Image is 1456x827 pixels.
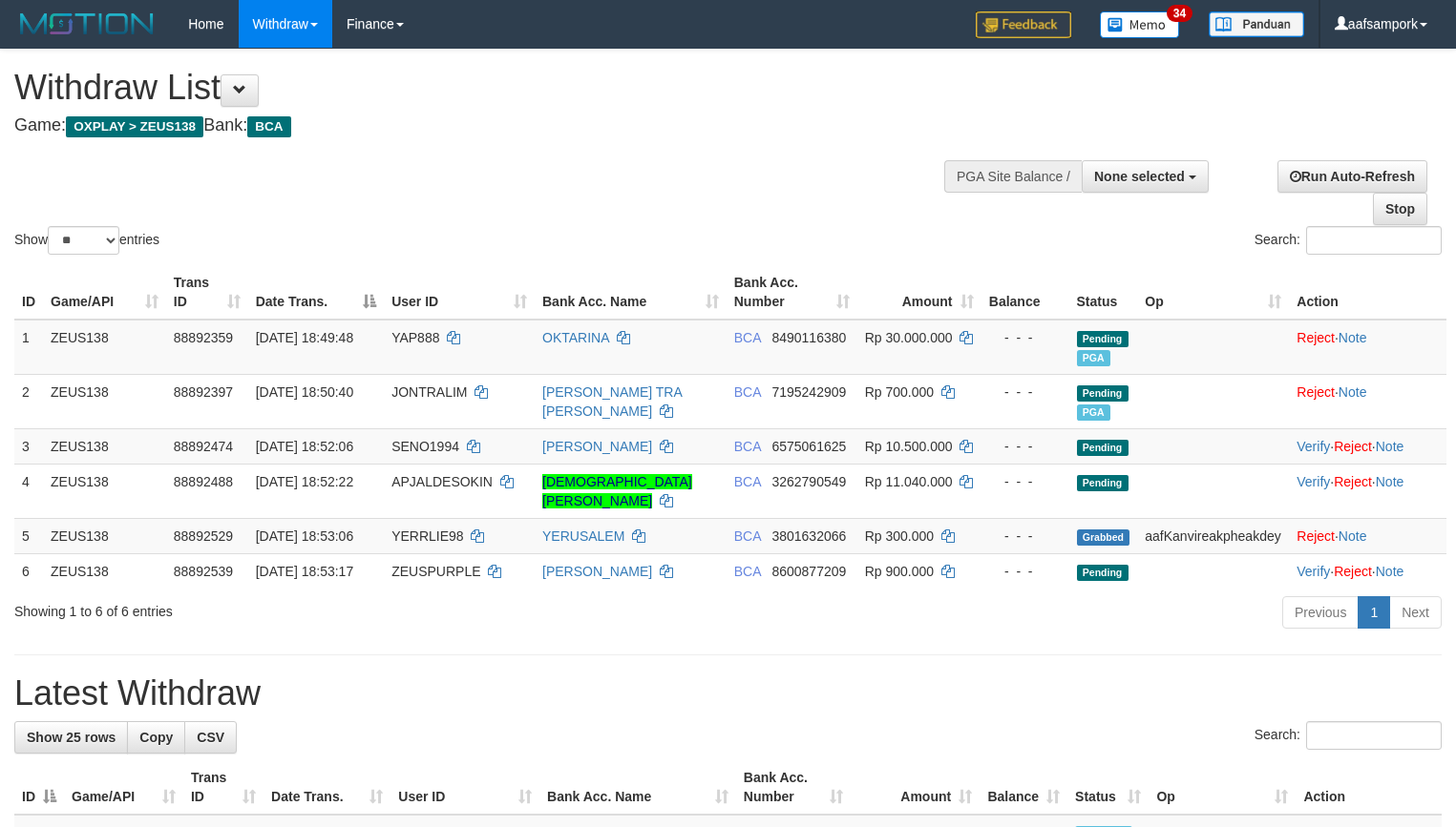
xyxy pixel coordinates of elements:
[865,439,953,454] span: Rp 10.500.000
[981,265,1069,320] th: Balance
[248,265,384,320] th: Date Trans.: activate to sort column descending
[944,160,1082,193] div: PGA Site Balance /
[166,265,248,320] th: Trans ID: activate to sort column ascending
[865,330,953,345] span: Rp 30.000.000
[989,328,1062,347] div: - - -
[14,674,1442,713] h1: Latest Withdraw
[1297,564,1330,579] a: Verify
[1100,11,1180,38] img: Button%20Memo.svg
[1167,5,1192,22] span: 34
[1297,474,1330,489] a: Verify
[43,553,166,589] td: ZEUS138
[539,760,736,815] th: Bank Acc. Name: activate to sort column ascending
[1339,384,1367,400] a: Note
[1137,518,1289,553] td: aafKanvireakpheakdey
[14,374,43,428] td: 2
[256,439,353,454] span: [DATE] 18:52:06
[14,721,128,754] a: Show 25 rows
[43,518,166,553] td: ZEUS138
[14,10,159,38] img: MOTION_logo.png
[1255,721,1442,750] label: Search:
[391,474,493,489] span: APJALDESOKIN
[1077,331,1129,347] span: Pending
[989,382,1062,402] div: - - -
[14,594,592,621] div: Showing 1 to 6 of 6 entries
[391,439,459,454] span: SENO1994
[1137,265,1289,320] th: Op: activate to sort column ascending
[1334,474,1372,489] a: Reject
[264,760,390,815] th: Date Trans.: activate to sort column ascending
[865,384,934,400] span: Rp 700.000
[851,760,980,815] th: Amount: activate to sort column ascending
[390,760,539,815] th: User ID: activate to sort column ascending
[174,474,233,489] span: 88892488
[734,528,761,544] span: BCA
[1077,565,1129,581] span: Pending
[1077,350,1110,366] span: Marked by aafguanz
[865,528,934,544] span: Rp 300.000
[1373,193,1427,225] a: Stop
[1289,428,1446,464] td: · ·
[27,730,116,745] span: Show 25 rows
[1077,385,1129,402] span: Pending
[256,528,353,544] span: [DATE] 18:53:06
[1297,330,1335,345] a: Reject
[14,464,43,518] td: 4
[1282,596,1359,629] a: Previous
[1255,226,1442,255] label: Search:
[865,564,934,579] span: Rp 900.000
[1334,439,1372,454] a: Reject
[64,760,183,815] th: Game/API: activate to sort column ascending
[1277,160,1427,193] a: Run Auto-Refresh
[976,11,1071,38] img: Feedback.jpg
[43,320,166,375] td: ZEUS138
[1077,404,1110,421] span: Marked by aafnoeunsreypich
[14,760,64,815] th: ID: activate to sort column descending
[1289,320,1446,375] td: ·
[391,330,439,345] span: YAP888
[1339,330,1367,345] a: Note
[256,384,353,400] span: [DATE] 18:50:40
[14,69,952,107] h1: Withdraw List
[1209,11,1304,37] img: panduan.png
[14,553,43,589] td: 6
[197,730,224,745] span: CSV
[1289,518,1446,553] td: ·
[734,474,761,489] span: BCA
[771,384,846,400] span: Copy 7195242909 to clipboard
[174,528,233,544] span: 88892529
[14,428,43,464] td: 3
[771,330,846,345] span: Copy 8490116380 to clipboard
[184,721,237,754] a: CSV
[14,320,43,375] td: 1
[247,116,290,137] span: BCA
[771,564,846,579] span: Copy 8600877209 to clipboard
[14,226,159,255] label: Show entries
[1389,596,1442,629] a: Next
[734,439,761,454] span: BCA
[1306,721,1442,750] input: Search:
[1306,226,1442,255] input: Search:
[256,330,353,345] span: [DATE] 18:49:48
[736,760,851,815] th: Bank Acc. Number: activate to sort column ascending
[1149,760,1296,815] th: Op: activate to sort column ascending
[43,265,166,320] th: Game/API: activate to sort column ascending
[1077,440,1129,456] span: Pending
[1082,160,1209,193] button: None selected
[384,265,535,320] th: User ID: activate to sort column ascending
[727,265,857,320] th: Bank Acc. Number: activate to sort column ascending
[980,760,1067,815] th: Balance: activate to sort column ascending
[14,265,43,320] th: ID
[43,374,166,428] td: ZEUS138
[542,564,652,579] a: [PERSON_NAME]
[1067,760,1149,815] th: Status: activate to sort column ascending
[734,330,761,345] span: BCA
[183,760,264,815] th: Trans ID: activate to sort column ascending
[43,428,166,464] td: ZEUS138
[66,116,203,137] span: OXPLAY > ZEUS138
[989,527,1062,546] div: - - -
[127,721,185,754] a: Copy
[771,439,846,454] span: Copy 6575061625 to clipboard
[14,518,43,553] td: 5
[1077,529,1130,546] span: Grabbed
